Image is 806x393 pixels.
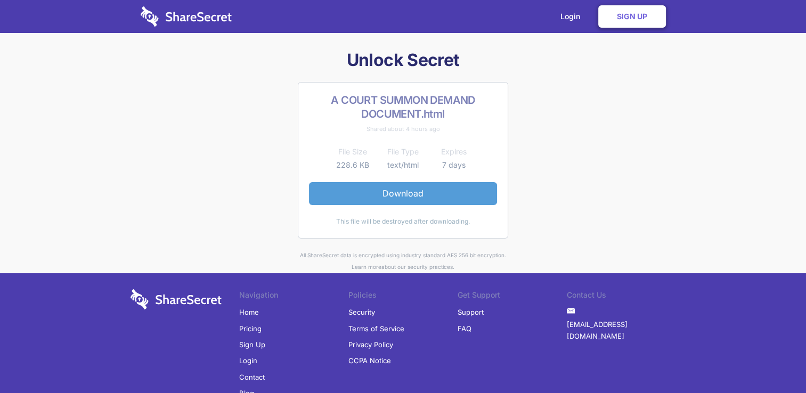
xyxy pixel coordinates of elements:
[327,159,378,171] td: 228.6 KB
[348,289,458,304] li: Policies
[131,289,222,309] img: logo-wordmark-white-trans-d4663122ce5f474addd5e946df7df03e33cb6a1c49d2221995e7729f52c070b2.svg
[567,289,676,304] li: Contact Us
[239,337,265,353] a: Sign Up
[458,304,484,320] a: Support
[309,93,497,121] h2: A COURT SUMMON DEMAND DOCUMENT.html
[352,264,381,270] a: Learn more
[348,353,391,369] a: CCPA Notice
[428,159,479,171] td: 7 days
[126,49,680,71] h1: Unlock Secret
[458,289,567,304] li: Get Support
[327,145,378,158] th: File Size
[126,249,680,273] div: All ShareSecret data is encrypted using industry standard AES 256 bit encryption. about our secur...
[458,321,471,337] a: FAQ
[567,316,676,345] a: [EMAIL_ADDRESS][DOMAIN_NAME]
[378,145,428,158] th: File Type
[239,353,257,369] a: Login
[239,304,259,320] a: Home
[239,289,348,304] li: Navigation
[348,321,404,337] a: Terms of Service
[348,304,375,320] a: Security
[141,6,232,27] img: logo-wordmark-white-trans-d4663122ce5f474addd5e946df7df03e33cb6a1c49d2221995e7729f52c070b2.svg
[348,337,393,353] a: Privacy Policy
[598,5,666,28] a: Sign Up
[309,216,497,227] div: This file will be destroyed after downloading.
[428,145,479,158] th: Expires
[378,159,428,171] td: text/html
[309,182,497,204] a: Download
[239,369,265,385] a: Contact
[239,321,262,337] a: Pricing
[309,123,497,135] div: Shared about 4 hours ago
